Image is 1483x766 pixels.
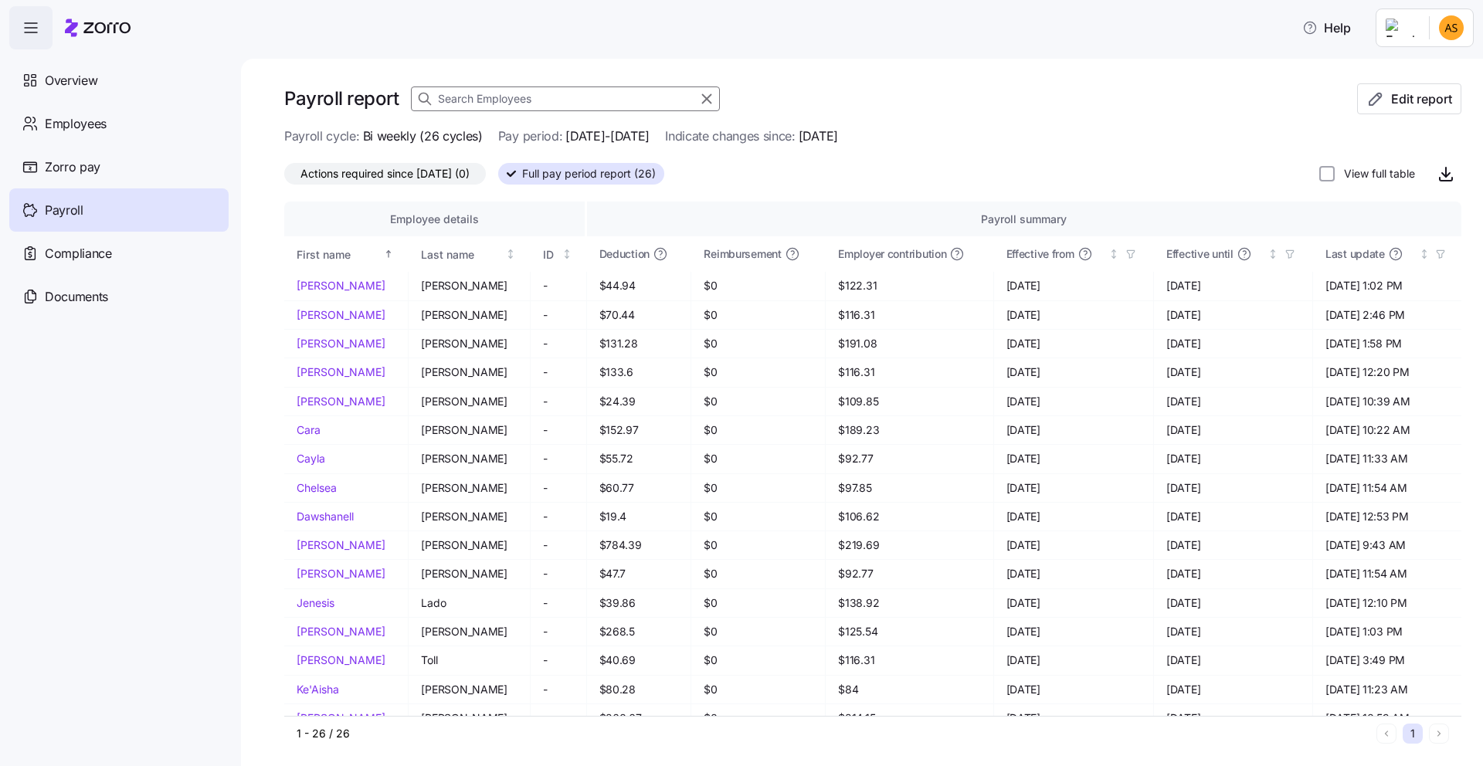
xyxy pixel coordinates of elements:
[522,164,656,184] span: Full pay period report (26)
[1325,537,1449,553] span: [DATE] 9:43 AM
[297,480,395,496] a: Chelsea
[284,86,399,110] h1: Payroll report
[543,278,574,293] span: -
[704,451,813,466] span: $0
[704,682,813,697] span: $0
[421,566,518,581] span: [PERSON_NAME]
[1325,682,1449,697] span: [DATE] 11:23 AM
[1006,480,1141,496] span: [DATE]
[838,652,980,668] span: $116.31
[704,537,813,553] span: $0
[9,102,229,145] a: Employees
[45,287,108,307] span: Documents
[1006,422,1141,438] span: [DATE]
[9,59,229,102] a: Overview
[1325,278,1449,293] span: [DATE] 1:02 PM
[1166,682,1300,697] span: [DATE]
[1419,249,1430,259] div: Not sorted
[543,394,574,409] span: -
[704,336,813,351] span: $0
[1166,336,1300,351] span: [DATE]
[543,336,574,351] span: -
[838,422,980,438] span: $189.23
[599,336,679,351] span: $131.28
[1325,422,1449,438] span: [DATE] 10:22 AM
[1166,566,1300,581] span: [DATE]
[1108,249,1119,259] div: Not sorted
[565,127,650,146] span: [DATE]-[DATE]
[9,145,229,188] a: Zorro pay
[300,164,470,184] span: Actions required since [DATE] (0)
[421,336,518,351] span: [PERSON_NAME]
[297,394,395,409] a: [PERSON_NAME]
[297,595,395,611] a: Jenesis
[1006,394,1141,409] span: [DATE]
[1166,451,1300,466] span: [DATE]
[543,422,574,438] span: -
[543,566,574,581] span: -
[599,307,679,323] span: $70.44
[1302,19,1351,37] span: Help
[838,307,980,323] span: $116.31
[421,682,518,697] span: [PERSON_NAME]
[297,451,395,466] a: Cayla
[704,394,813,409] span: $0
[543,364,574,380] span: -
[599,682,679,697] span: $80.28
[599,364,679,380] span: $133.6
[599,566,679,581] span: $47.7
[1325,307,1449,323] span: [DATE] 2:46 PM
[1325,595,1449,611] span: [DATE] 12:10 PM
[1166,278,1300,293] span: [DATE]
[1166,509,1300,524] span: [DATE]
[543,710,574,726] span: -
[1357,83,1461,114] button: Edit report
[498,127,562,146] span: Pay period:
[284,236,409,272] th: First nameSorted ascending
[297,624,395,639] a: [PERSON_NAME]
[1166,364,1300,380] span: [DATE]
[297,566,395,581] a: [PERSON_NAME]
[297,211,572,228] div: Employee details
[1006,451,1141,466] span: [DATE]
[297,307,395,323] a: [PERSON_NAME]
[799,127,838,146] span: [DATE]
[1403,724,1423,744] button: 1
[297,682,395,697] a: Ke'Aisha
[1325,336,1449,351] span: [DATE] 1:58 PM
[1290,12,1363,43] button: Help
[1166,652,1300,668] span: [DATE]
[297,652,395,668] a: [PERSON_NAME]
[284,127,360,146] span: Payroll cycle:
[838,394,980,409] span: $109.85
[421,480,518,496] span: [PERSON_NAME]
[543,624,574,639] span: -
[1006,364,1141,380] span: [DATE]
[297,246,381,263] div: First name
[1006,278,1141,293] span: [DATE]
[1166,422,1300,438] span: [DATE]
[1429,724,1449,744] button: Next page
[421,710,518,726] span: [PERSON_NAME]
[1166,595,1300,611] span: [DATE]
[1166,246,1234,262] span: Effective until
[704,422,813,438] span: $0
[421,422,518,438] span: [PERSON_NAME]
[543,682,574,697] span: -
[297,537,395,553] a: [PERSON_NAME]
[599,710,679,726] span: $260.67
[1006,537,1141,553] span: [DATE]
[1006,246,1074,262] span: Effective from
[1166,480,1300,496] span: [DATE]
[704,278,813,293] span: $0
[543,451,574,466] span: -
[1166,710,1300,726] span: [DATE]
[599,652,679,668] span: $40.69
[45,71,97,90] span: Overview
[411,86,720,111] input: Search Employees
[297,278,395,293] a: [PERSON_NAME]
[704,246,781,262] span: Reimbursement
[383,249,394,259] div: Sorted ascending
[421,364,518,380] span: [PERSON_NAME]
[838,336,980,351] span: $191.08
